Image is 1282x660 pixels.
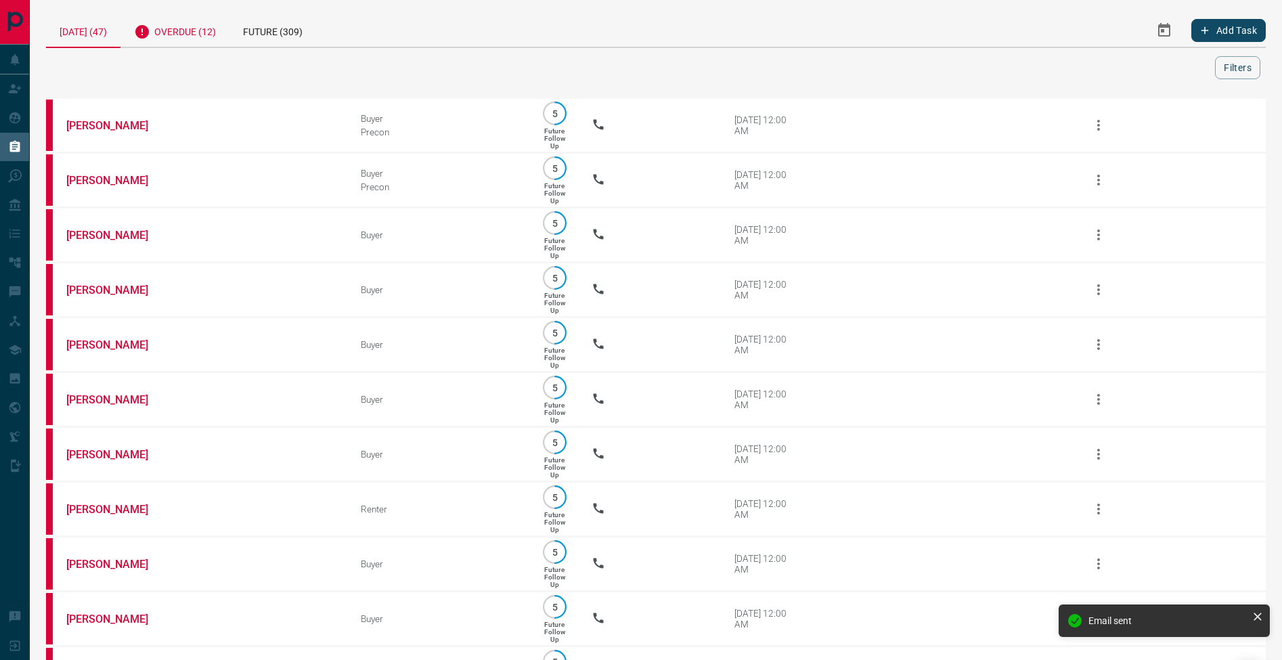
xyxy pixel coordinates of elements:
[544,292,565,314] p: Future Follow Up
[361,113,517,124] div: Buyer
[550,328,560,338] p: 5
[1148,14,1180,47] button: Select Date Range
[550,602,560,612] p: 5
[46,154,53,206] div: property.ca
[550,547,560,557] p: 5
[544,237,565,259] p: Future Follow Up
[46,374,53,425] div: property.ca
[46,319,53,370] div: property.ca
[734,553,792,575] div: [DATE] 12:00 AM
[1088,615,1247,626] div: Email sent
[544,566,565,588] p: Future Follow Up
[544,347,565,369] p: Future Follow Up
[550,492,560,502] p: 5
[550,218,560,228] p: 5
[46,209,53,261] div: property.ca
[544,127,565,150] p: Future Follow Up
[550,382,560,393] p: 5
[66,558,168,571] a: [PERSON_NAME]
[46,14,120,48] div: [DATE] (47)
[734,224,792,246] div: [DATE] 12:00 AM
[734,608,792,630] div: [DATE] 12:00 AM
[66,229,168,242] a: [PERSON_NAME]
[734,334,792,355] div: [DATE] 12:00 AM
[46,483,53,535] div: property.ca
[361,558,517,569] div: Buyer
[361,613,517,624] div: Buyer
[229,14,316,47] div: Future (309)
[120,14,229,47] div: Overdue (12)
[550,437,560,447] p: 5
[734,169,792,191] div: [DATE] 12:00 AM
[361,449,517,460] div: Buyer
[734,114,792,136] div: [DATE] 12:00 AM
[550,273,560,283] p: 5
[46,538,53,590] div: property.ca
[46,264,53,315] div: property.ca
[361,168,517,179] div: Buyer
[66,119,168,132] a: [PERSON_NAME]
[361,181,517,192] div: Precon
[544,182,565,204] p: Future Follow Up
[734,443,792,465] div: [DATE] 12:00 AM
[544,511,565,533] p: Future Follow Up
[66,338,168,351] a: [PERSON_NAME]
[66,613,168,625] a: [PERSON_NAME]
[46,428,53,480] div: property.ca
[550,163,560,173] p: 5
[66,174,168,187] a: [PERSON_NAME]
[46,100,53,151] div: property.ca
[66,448,168,461] a: [PERSON_NAME]
[361,339,517,350] div: Buyer
[66,284,168,296] a: [PERSON_NAME]
[1215,56,1260,79] button: Filters
[544,456,565,479] p: Future Follow Up
[46,593,53,644] div: property.ca
[361,284,517,295] div: Buyer
[544,401,565,424] p: Future Follow Up
[361,394,517,405] div: Buyer
[66,393,168,406] a: [PERSON_NAME]
[544,621,565,643] p: Future Follow Up
[734,498,792,520] div: [DATE] 12:00 AM
[1191,19,1266,42] button: Add Task
[734,279,792,301] div: [DATE] 12:00 AM
[550,108,560,118] p: 5
[66,503,168,516] a: [PERSON_NAME]
[734,389,792,410] div: [DATE] 12:00 AM
[361,127,517,137] div: Precon
[361,229,517,240] div: Buyer
[361,504,517,514] div: Renter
